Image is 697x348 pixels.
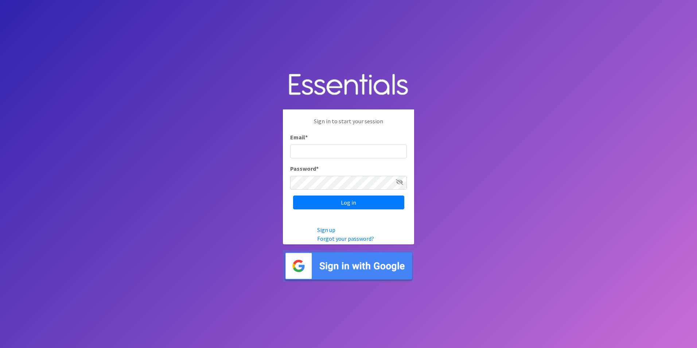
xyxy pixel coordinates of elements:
[317,226,335,233] a: Sign up
[293,196,404,209] input: Log in
[305,134,308,141] abbr: required
[290,133,308,142] label: Email
[290,164,319,173] label: Password
[317,235,374,242] a: Forgot your password?
[290,117,407,133] p: Sign in to start your session
[283,250,414,282] img: Sign in with Google
[316,165,319,172] abbr: required
[283,66,414,104] img: Human Essentials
